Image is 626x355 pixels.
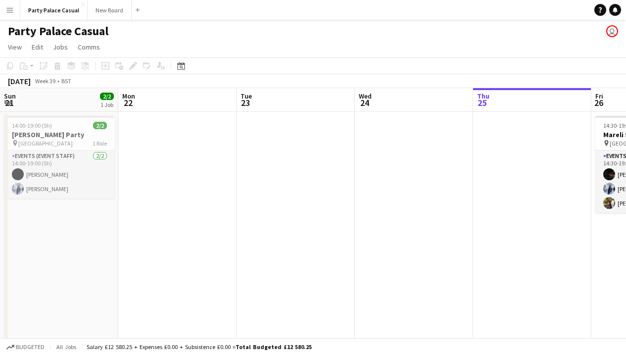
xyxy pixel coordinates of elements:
[61,77,71,85] div: BST
[32,43,43,51] span: Edit
[78,43,100,51] span: Comms
[28,41,47,53] a: Edit
[4,151,115,199] app-card-role: Events (Event Staff)2/214:00-19:00 (5h)[PERSON_NAME][PERSON_NAME]
[359,92,372,101] span: Wed
[122,92,135,101] span: Mon
[33,77,57,85] span: Week 39
[88,0,132,20] button: New Board
[595,92,603,101] span: Fri
[357,97,372,108] span: 24
[74,41,104,53] a: Comms
[241,92,252,101] span: Tue
[93,140,107,147] span: 1 Role
[93,122,107,129] span: 2/2
[8,24,108,39] h1: Party Palace Casual
[20,0,88,20] button: Party Palace Casual
[239,97,252,108] span: 23
[100,101,113,108] div: 1 Job
[4,41,26,53] a: View
[606,25,618,37] app-user-avatar: Nicole Nkansah
[594,97,603,108] span: 26
[476,97,489,108] span: 25
[53,43,68,51] span: Jobs
[4,130,115,139] h3: [PERSON_NAME] Party
[121,97,135,108] span: 22
[100,93,114,100] span: 2/2
[12,122,52,129] span: 14:00-19:00 (5h)
[5,342,46,353] button: Budgeted
[54,343,78,351] span: All jobs
[477,92,489,101] span: Thu
[2,97,16,108] span: 21
[16,344,45,351] span: Budgeted
[87,343,312,351] div: Salary £12 580.25 + Expenses £0.00 + Subsistence £0.00 =
[4,116,115,199] app-job-card: 14:00-19:00 (5h)2/2[PERSON_NAME] Party [GEOGRAPHIC_DATA]1 RoleEvents (Event Staff)2/214:00-19:00 ...
[4,92,16,101] span: Sun
[49,41,72,53] a: Jobs
[18,140,73,147] span: [GEOGRAPHIC_DATA]
[236,343,312,351] span: Total Budgeted £12 580.25
[8,43,22,51] span: View
[8,76,31,86] div: [DATE]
